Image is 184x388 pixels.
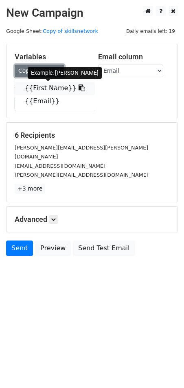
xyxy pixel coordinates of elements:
small: [PERSON_NAME][EMAIL_ADDRESS][PERSON_NAME][DOMAIN_NAME] [15,145,148,160]
a: Copy/paste... [15,65,64,77]
h5: Variables [15,52,86,61]
div: Example: [PERSON_NAME] [28,67,102,79]
small: Google Sheet: [6,28,98,34]
a: +3 more [15,184,45,194]
h5: 6 Recipients [15,131,169,140]
iframe: Chat Widget [143,349,184,388]
a: {{First Name}} [15,82,95,95]
a: Daily emails left: 19 [123,28,178,34]
a: Send Test Email [73,241,135,256]
h5: Email column [98,52,169,61]
small: [PERSON_NAME][EMAIL_ADDRESS][DOMAIN_NAME] [15,172,149,178]
a: Copy of skillsnetwork [43,28,98,34]
a: {{Email}} [15,95,95,108]
a: Send [6,241,33,256]
a: Preview [35,241,71,256]
small: [EMAIL_ADDRESS][DOMAIN_NAME] [15,163,105,169]
h2: New Campaign [6,6,178,20]
span: Daily emails left: 19 [123,27,178,36]
h5: Advanced [15,215,169,224]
